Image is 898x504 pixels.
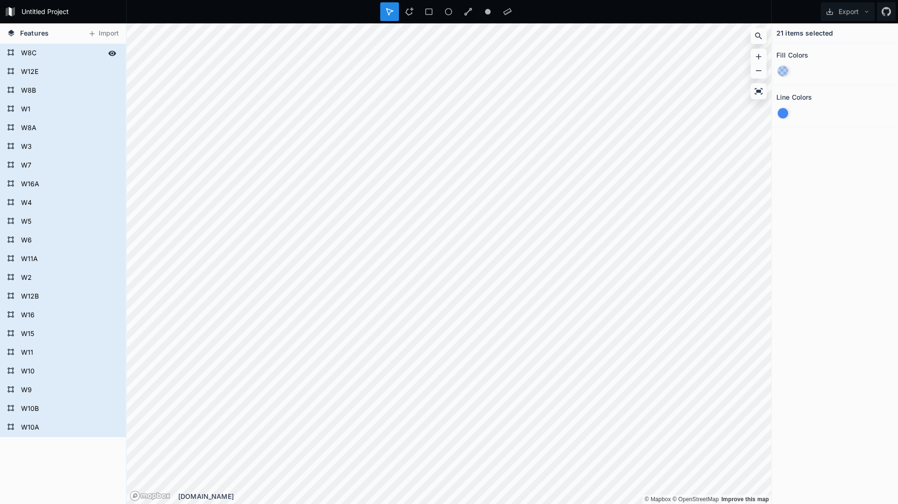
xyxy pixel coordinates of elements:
[776,28,833,38] h4: 21 items selected
[673,496,719,503] a: OpenStreetMap
[776,48,809,62] h2: Fill Colors
[83,26,123,41] button: Import
[821,2,875,21] button: Export
[178,491,771,501] div: [DOMAIN_NAME]
[721,496,769,503] a: Map feedback
[20,28,49,38] span: Features
[776,90,812,104] h2: Line Colors
[130,490,171,501] a: Mapbox logo
[645,496,671,503] a: Mapbox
